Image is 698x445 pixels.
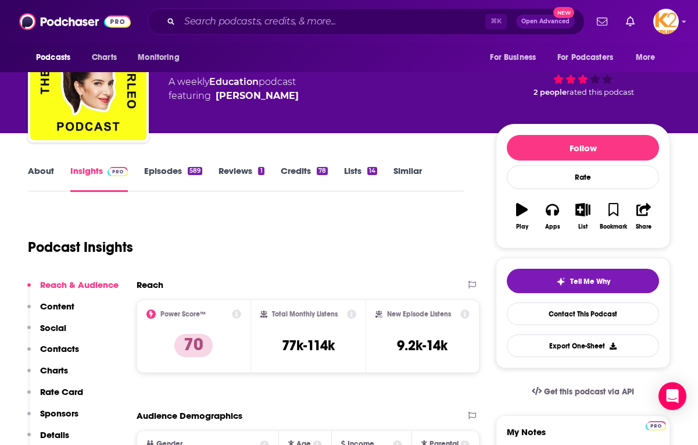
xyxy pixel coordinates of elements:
h2: New Episode Listens [387,310,451,318]
a: Contact This Podcast [507,302,659,325]
a: Show notifications dropdown [592,12,612,31]
button: Share [629,195,659,237]
button: Play [507,195,537,237]
span: Tell Me Why [570,277,610,286]
h2: Audience Demographics [137,410,242,421]
span: Podcasts [36,49,70,66]
span: Logged in as K2Krupp [653,9,679,34]
a: Pro website [646,419,666,430]
img: The Marie Forleo Podcast [30,24,146,140]
div: Apps [545,223,560,230]
button: open menu [130,47,194,69]
div: 1 [258,167,264,175]
span: For Business [490,49,536,66]
a: Lists14 [344,165,377,192]
div: 14 [367,167,377,175]
button: Show profile menu [653,9,679,34]
div: Search podcasts, credits, & more... [148,8,585,35]
img: Podchaser Pro [108,167,128,176]
button: Apps [537,195,567,237]
p: Contacts [40,343,79,354]
button: Reach & Audience [27,279,119,301]
span: More [636,49,656,66]
a: Marie Forleo [216,89,299,103]
button: Open AdvancedNew [516,15,575,29]
div: 78 [317,167,328,175]
p: Sponsors [40,408,78,419]
div: Rate [507,165,659,189]
button: open menu [550,47,630,69]
span: Monitoring [138,49,179,66]
button: Follow [507,135,659,161]
span: Get this podcast via API [544,387,634,397]
a: About [28,165,54,192]
a: Similar [393,165,422,192]
span: Charts [92,49,117,66]
span: For Podcasters [557,49,613,66]
span: New [553,7,574,18]
p: Rate Card [40,386,83,397]
a: Episodes589 [144,165,202,192]
span: rated this podcast [567,88,634,97]
button: Rate Card [27,386,83,408]
h2: Power Score™ [160,310,206,318]
button: Export One-Sheet [507,334,659,357]
button: Content [27,301,74,322]
span: 2 people [534,88,567,97]
button: List [568,195,598,237]
div: 589 [188,167,202,175]
img: Podchaser - Follow, Share and Rate Podcasts [19,10,131,33]
img: User Profile [653,9,679,34]
div: Play [516,223,528,230]
span: ⌘ K [485,14,507,29]
button: open menu [28,47,85,69]
h2: Reach [137,279,163,290]
button: open menu [482,47,550,69]
button: Charts [27,365,68,386]
div: List [578,223,588,230]
button: Contacts [27,343,79,365]
p: Details [40,429,69,440]
div: A weekly podcast [169,75,299,103]
a: Credits78 [281,165,328,192]
h3: 9.2k-14k [397,337,448,354]
input: Search podcasts, credits, & more... [180,12,485,31]
button: tell me why sparkleTell Me Why [507,269,659,293]
button: open menu [628,47,670,69]
a: Reviews1 [219,165,264,192]
p: 70 [174,334,213,357]
h3: 77k-114k [282,337,335,354]
h2: Total Monthly Listens [272,310,338,318]
button: Bookmark [598,195,628,237]
button: Sponsors [27,408,78,429]
p: Charts [40,365,68,376]
a: Charts [84,47,124,69]
div: Open Intercom Messenger [658,382,686,410]
span: featuring [169,89,299,103]
h1: Podcast Insights [28,238,133,256]
a: Education [209,76,259,87]
p: Content [40,301,74,312]
a: Get this podcast via API [522,378,643,406]
img: tell me why sparkle [556,277,565,286]
img: Podchaser Pro [646,421,666,430]
span: Open Advanced [521,19,570,24]
a: InsightsPodchaser Pro [70,165,128,192]
div: Share [636,223,652,230]
p: Reach & Audience [40,279,119,290]
div: Bookmark [600,223,627,230]
p: Social [40,322,66,333]
button: Social [27,322,66,344]
a: Show notifications dropdown [621,12,639,31]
